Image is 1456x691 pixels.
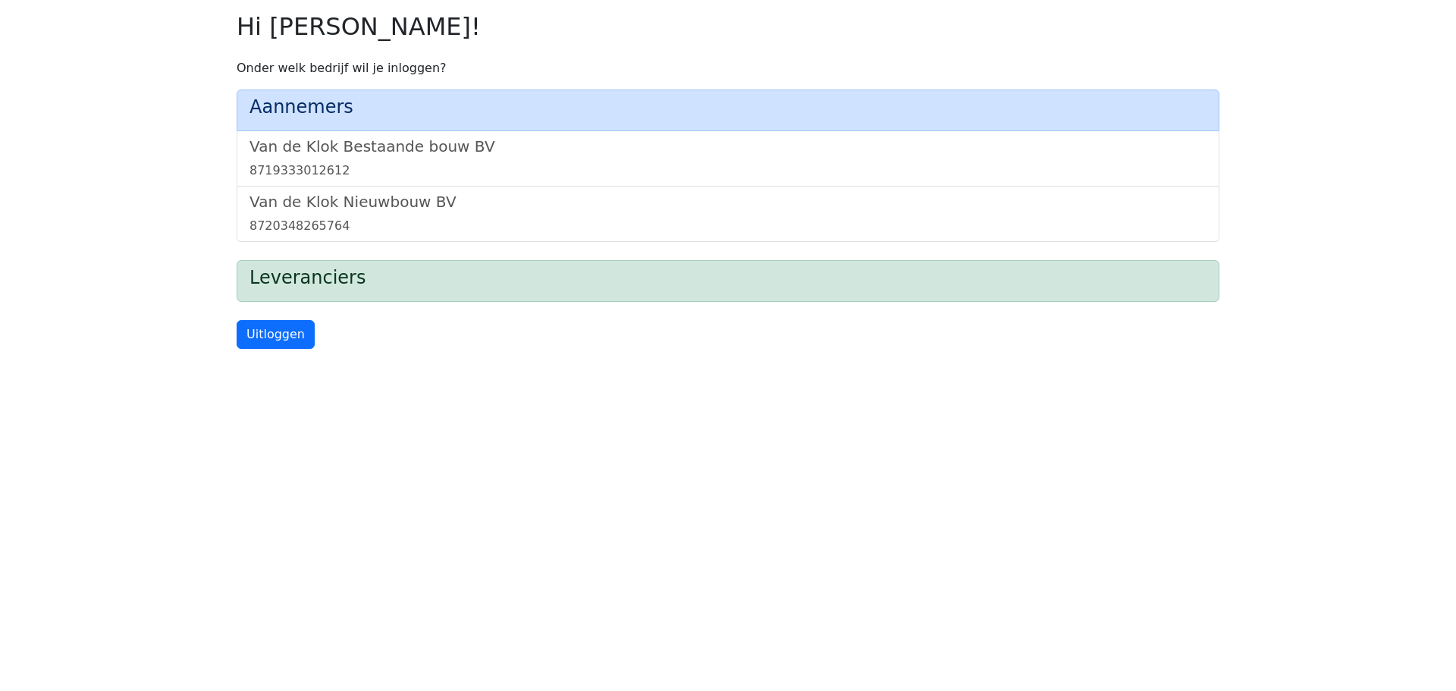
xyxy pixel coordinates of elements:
h5: Van de Klok Nieuwbouw BV [249,193,1207,211]
div: 8719333012612 [249,162,1207,180]
h4: Leveranciers [249,267,1207,289]
a: Van de Klok Nieuwbouw BV8720348265764 [249,193,1207,235]
p: Onder welk bedrijf wil je inloggen? [237,59,1219,77]
h4: Aannemers [249,96,1207,118]
div: 8720348265764 [249,217,1207,235]
a: Van de Klok Bestaande bouw BV8719333012612 [249,137,1207,180]
h5: Van de Klok Bestaande bouw BV [249,137,1207,155]
a: Uitloggen [237,320,315,349]
h2: Hi [PERSON_NAME]! [237,12,1219,41]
